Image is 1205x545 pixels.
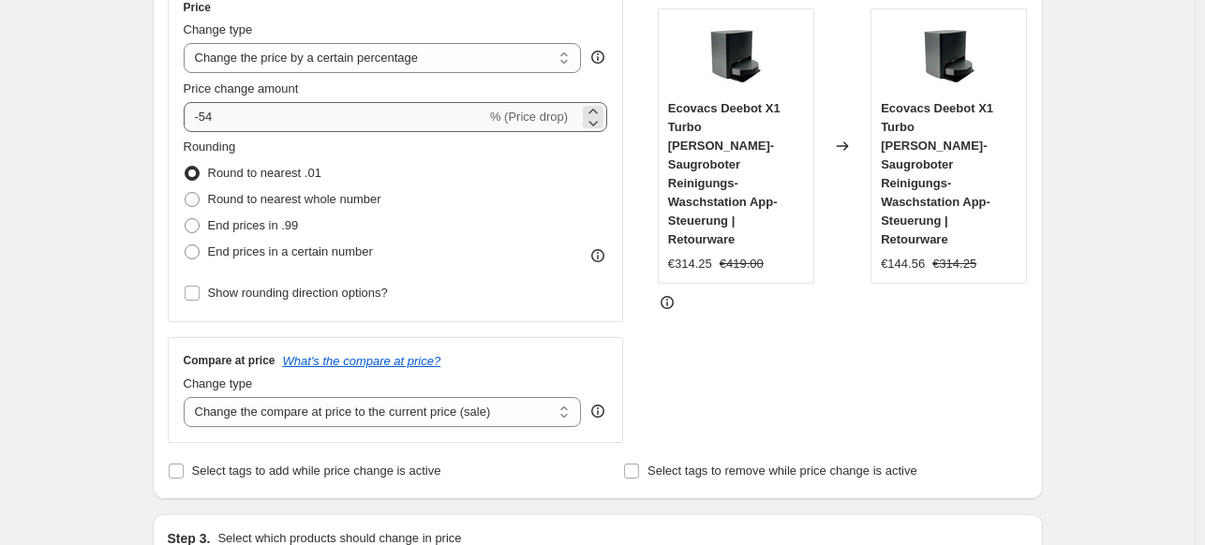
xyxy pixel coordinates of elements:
[184,102,486,132] input: -15
[184,140,236,154] span: Rounding
[208,166,321,180] span: Round to nearest .01
[208,244,373,258] span: End prices in a certain number
[912,19,987,94] img: Z000000850934_da89e630-0311-37e6-9433-d5fd4c19f9ff_1600x1600_ce8b8b03-8150-4f20-98dc-f84a7d90b22f...
[208,286,388,300] span: Show rounding direction options?
[192,464,441,478] span: Select tags to add while price change is active
[184,81,299,96] span: Price change amount
[932,255,976,273] strike: €314.25
[490,110,568,124] span: % (Price drop)
[208,218,299,232] span: End prices in .99
[283,354,441,368] button: What's the compare at price?
[647,464,917,478] span: Select tags to remove while price change is active
[184,376,253,390] span: Change type
[881,255,925,273] div: €144.56
[184,353,275,368] h3: Compare at price
[588,48,607,66] div: help
[208,192,381,206] span: Round to nearest whole number
[698,19,773,94] img: Z000000850934_da89e630-0311-37e6-9433-d5fd4c19f9ff_1600x1600_ce8b8b03-8150-4f20-98dc-f84a7d90b22f...
[184,22,253,37] span: Change type
[881,101,993,246] span: Ecovacs Deebot X1 Turbo [PERSON_NAME]- Saugroboter Reinigungs-Waschstation App-Steuerung | Retour...
[720,255,764,273] strike: €419.00
[588,402,607,420] div: help
[668,101,781,246] span: Ecovacs Deebot X1 Turbo [PERSON_NAME]- Saugroboter Reinigungs-Waschstation App-Steuerung | Retour...
[668,255,712,273] div: €314.25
